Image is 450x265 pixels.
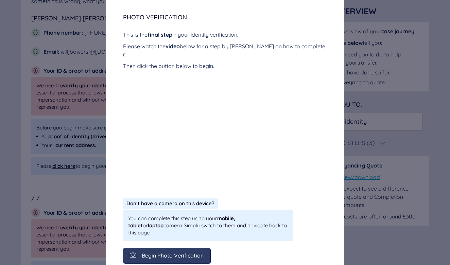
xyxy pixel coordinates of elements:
[128,215,235,229] span: mobile, tablet
[148,31,172,38] span: final step
[123,31,327,39] div: This is the in your identity verification.
[128,215,288,236] span: You can complete this step using your or camera. Simply switch to them and navigate back to this ...
[148,222,163,229] span: laptop
[166,43,180,50] span: video
[123,62,327,70] div: Then click the button below to begin.
[123,77,327,192] iframe: Video Verification Guide
[123,13,187,21] span: Photo Verification
[126,200,214,207] span: Don’t have a camera on this device?
[142,252,204,259] span: Begin Photo Verification
[123,42,327,58] div: Please watch the below for a step by [PERSON_NAME] on how to complete it.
